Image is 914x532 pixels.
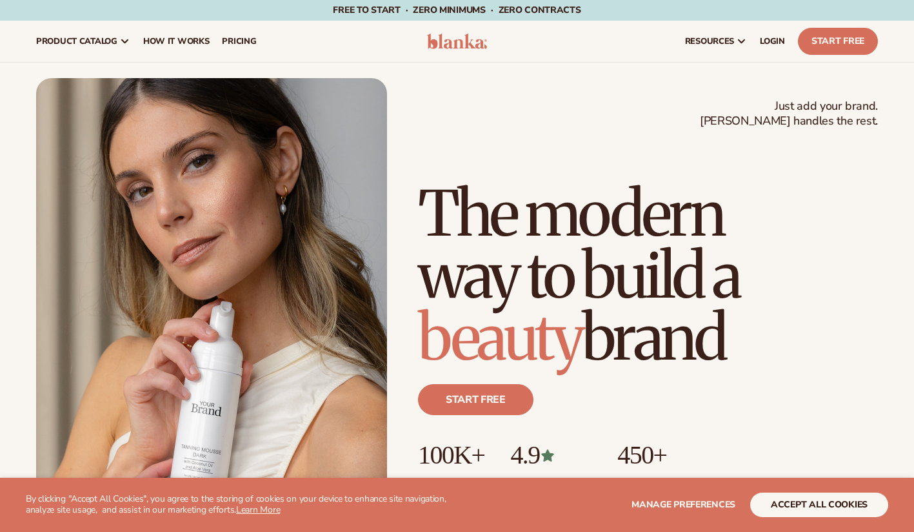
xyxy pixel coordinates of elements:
[26,494,471,516] p: By clicking "Accept All Cookies", you agree to the storing of cookies on your device to enhance s...
[760,36,785,46] span: LOGIN
[137,21,216,62] a: How It Works
[143,36,210,46] span: How It Works
[36,78,387,521] img: Female holding tanning mousse.
[753,21,791,62] a: LOGIN
[798,28,878,55] a: Start Free
[631,498,735,511] span: Manage preferences
[750,493,888,517] button: accept all cookies
[418,299,582,376] span: beauty
[215,21,263,62] a: pricing
[36,36,117,46] span: product catalog
[700,99,878,129] span: Just add your brand. [PERSON_NAME] handles the rest.
[617,469,715,491] p: High-quality products
[679,21,753,62] a: resources
[333,4,581,16] span: Free to start · ZERO minimums · ZERO contracts
[222,36,256,46] span: pricing
[418,441,484,469] p: 100K+
[30,21,137,62] a: product catalog
[418,183,878,369] h1: The modern way to build a brand
[236,504,280,516] a: Learn More
[418,384,533,415] a: Start free
[631,493,735,517] button: Manage preferences
[510,441,591,469] p: 4.9
[685,36,734,46] span: resources
[617,441,715,469] p: 450+
[418,469,484,491] p: Brands built
[510,469,591,491] p: Over 400 reviews
[427,34,488,49] img: logo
